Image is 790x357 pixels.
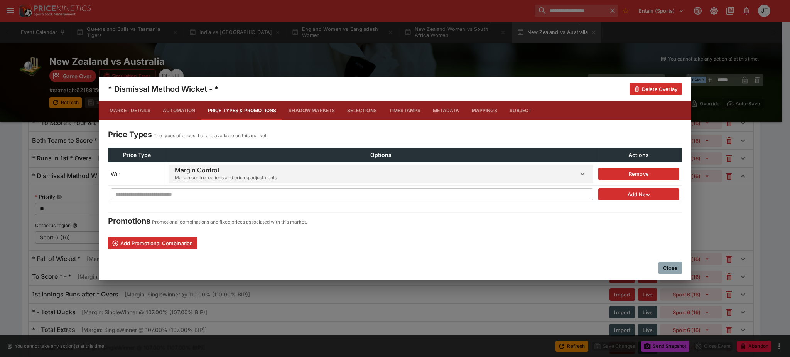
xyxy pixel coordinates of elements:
[108,216,150,226] h4: Promotions
[108,162,166,186] td: Win
[108,84,219,94] h4: * Dismissal Method Wicket - *
[503,101,538,120] button: Subject
[202,101,283,120] button: Price Types & Promotions
[598,188,679,200] button: Add New
[108,237,197,249] button: Add Promotional Combination
[152,218,307,226] p: Promotional combinations and fixed prices associated with this market.
[466,101,503,120] button: Mappings
[108,148,166,162] th: Price Type
[427,101,465,120] button: Metadata
[341,101,383,120] button: Selections
[596,148,682,162] th: Actions
[658,262,682,274] button: Close
[108,130,152,140] h4: Price Types
[175,174,277,182] span: Margin control options and pricing adjustments
[103,101,157,120] button: Market Details
[175,166,277,174] h6: Margin Control
[282,101,341,120] button: Shadow Markets
[166,148,596,162] th: Options
[598,168,679,180] button: Remove
[383,101,427,120] button: Timestamps
[154,132,268,140] p: The types of prices that are available on this market.
[157,101,202,120] button: Automation
[630,83,682,95] button: Delete Overlay
[169,165,593,184] button: Margin Control Margin control options and pricing adjustments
